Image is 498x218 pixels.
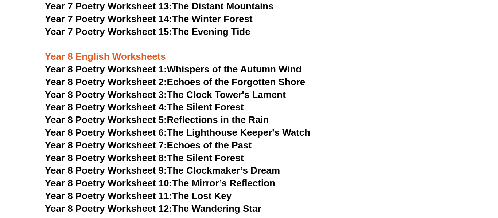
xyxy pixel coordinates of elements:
[45,127,167,138] span: Year 8 Poetry Worksheet 6:
[45,26,250,37] a: Year 7 Poetry Worksheet 15:The Evening Tide
[45,178,275,189] a: Year 8 Poetry Worksheet 10:The Mirror’s Reflection
[45,203,172,214] span: Year 8 Poetry Worksheet 12:
[45,38,453,63] h3: Year 8 English Worksheets
[45,13,172,24] span: Year 7 Poetry Worksheet 14:
[45,152,244,163] a: Year 8 Poetry Worksheet 8:The Silent Forest
[45,89,167,100] span: Year 8 Poetry Worksheet 3:
[45,76,305,87] a: Year 8 Poetry Worksheet 2:Echoes of the Forgotten Shore
[462,183,498,218] iframe: Chat Widget
[45,178,172,189] span: Year 8 Poetry Worksheet 10:
[45,114,269,125] a: Year 8 Poetry Worksheet 5:Reflections in the Rain
[45,165,280,176] a: Year 8 Poetry Worksheet 9:The Clockmaker’s Dream
[45,13,253,24] a: Year 7 Poetry Worksheet 14:The Winter Forest
[45,140,252,151] a: Year 8 Poetry Worksheet 7:Echoes of the Past
[45,64,167,75] span: Year 8 Poetry Worksheet 1:
[45,102,167,112] span: Year 8 Poetry Worksheet 4:
[45,114,167,125] span: Year 8 Poetry Worksheet 5:
[45,190,172,201] span: Year 8 Poetry Worksheet 11:
[45,26,172,37] span: Year 7 Poetry Worksheet 15:
[45,165,167,176] span: Year 8 Poetry Worksheet 9:
[45,190,232,201] a: Year 8 Poetry Worksheet 11:The Lost Key
[45,76,167,87] span: Year 8 Poetry Worksheet 2:
[45,1,172,12] span: Year 7 Poetry Worksheet 13:
[45,89,286,100] a: Year 8 Poetry Worksheet 3:The Clock Tower's Lament
[45,152,167,163] span: Year 8 Poetry Worksheet 8:
[45,102,244,112] a: Year 8 Poetry Worksheet 4:The Silent Forest
[45,140,167,151] span: Year 8 Poetry Worksheet 7:
[45,1,274,12] a: Year 7 Poetry Worksheet 13:The Distant Mountains
[45,64,301,75] a: Year 8 Poetry Worksheet 1:Whispers of the Autumn Wind
[45,127,310,138] a: Year 8 Poetry Worksheet 6:The Lighthouse Keeper's Watch
[45,203,261,214] a: Year 8 Poetry Worksheet 12:The Wandering Star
